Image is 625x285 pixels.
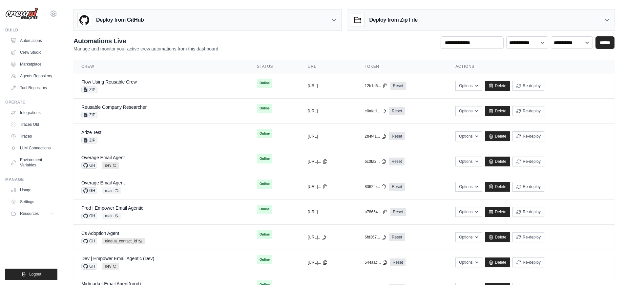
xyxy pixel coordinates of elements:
button: Re-deploy [512,131,544,141]
div: Manage [5,177,57,182]
span: GH [81,213,97,219]
button: Re-deploy [512,207,544,217]
a: Reset [389,183,405,191]
a: Reset [390,258,406,266]
div: Operate [5,100,57,105]
button: a78664... [365,209,387,215]
a: Traces [8,131,57,142]
a: Arize Test [81,130,101,135]
a: Delete [485,131,510,141]
span: Online [257,205,272,214]
a: Environment Variables [8,155,57,170]
span: Online [257,79,272,88]
span: Online [257,154,272,163]
span: dev [102,162,119,169]
img: Logo [5,8,38,20]
span: Online [257,180,272,189]
button: Options [455,131,482,141]
span: GH [81,238,97,244]
button: Re-deploy [512,157,544,166]
span: ZIP [81,112,97,118]
a: Reset [389,132,405,140]
a: Delete [485,207,510,217]
a: Reset [390,82,406,90]
span: ZIP [81,137,97,143]
a: Integrations [8,107,57,118]
button: Options [455,81,482,91]
a: Cs Adoption Agent [81,231,119,236]
a: Overage Email Agent [81,180,125,185]
img: GitHub Logo [78,13,91,27]
button: Logout [5,269,57,280]
a: Reset [390,208,406,216]
a: LLM Connections [8,143,57,153]
button: Re-deploy [512,232,544,242]
a: Agents Repository [8,71,57,81]
span: eloqua_contact_id [102,238,145,244]
button: Re-deploy [512,182,544,192]
button: Options [455,257,482,267]
span: Online [257,129,272,138]
span: Online [257,104,272,113]
button: Re-deploy [512,257,544,267]
button: Options [455,106,482,116]
span: Online [257,255,272,264]
span: Logout [29,272,41,277]
a: Overage Email Agent [81,155,125,160]
button: Options [455,182,482,192]
button: bc0fa2... [365,159,386,164]
span: GH [81,162,97,169]
th: Token [357,60,448,73]
span: ZIP [81,86,97,93]
button: Options [455,157,482,166]
button: 12b1d6... [365,83,387,88]
button: Re-deploy [512,81,544,91]
div: Build [5,28,57,33]
button: 2b4f41... [365,134,386,139]
a: Settings [8,197,57,207]
h3: Deploy from Zip File [369,16,418,24]
button: Resources [8,208,57,219]
a: Delete [485,106,510,116]
th: URL [300,60,357,73]
a: Reset [389,158,405,165]
span: Resources [20,211,39,216]
button: 544aac... [365,260,387,265]
span: Online [257,230,272,239]
th: Actions [448,60,615,73]
a: Delete [485,81,510,91]
h2: Automations Live [73,36,219,46]
a: Traces Old [8,119,57,130]
button: Options [455,232,482,242]
a: Prod | Empower Email Agentic [81,205,143,211]
button: Options [455,207,482,217]
a: Reusable Company Researcher [81,104,147,110]
a: Tool Repository [8,83,57,93]
button: e0afed... [365,108,386,114]
p: Manage and monitor your active crew automations from this dashboard. [73,46,219,52]
a: Delete [485,157,510,166]
a: Dev | Empower Email Agentic (Dev) [81,256,154,261]
th: Status [249,60,300,73]
a: Marketplace [8,59,57,69]
a: Usage [8,185,57,195]
span: main [102,213,121,219]
a: Delete [485,182,510,192]
button: 8362fe... [365,184,386,189]
a: Reset [389,233,405,241]
span: GH [81,187,97,194]
span: dev [102,263,119,270]
a: Reset [389,107,405,115]
span: GH [81,263,97,270]
h3: Deploy from GitHub [96,16,144,24]
button: Re-deploy [512,106,544,116]
span: main [102,187,121,194]
a: Flow Using Reusable Crew [81,79,137,85]
a: Delete [485,232,510,242]
a: Delete [485,257,510,267]
th: Crew [73,60,249,73]
a: Automations [8,35,57,46]
a: Crew Studio [8,47,57,58]
button: 6fd367... [365,235,386,240]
